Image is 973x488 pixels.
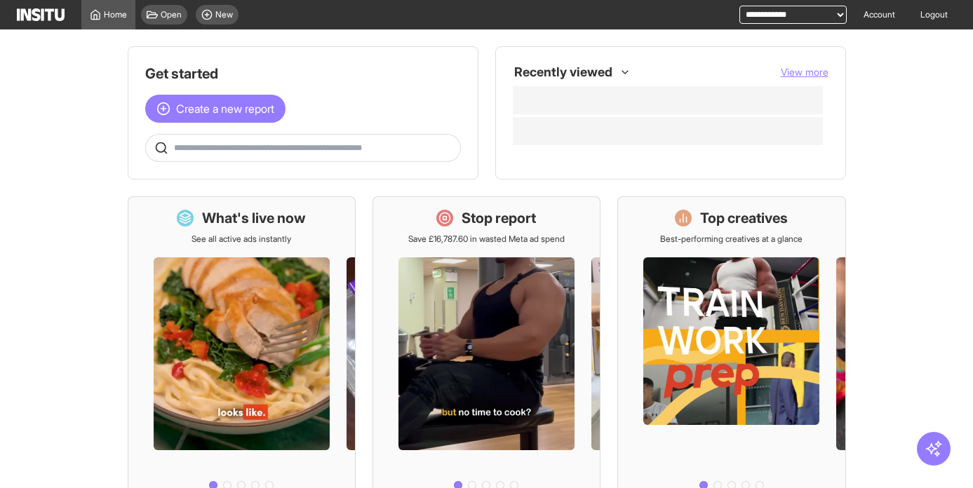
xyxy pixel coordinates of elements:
span: Create a new report [176,100,274,117]
span: Open [161,9,182,20]
button: Create a new report [145,95,286,123]
p: See all active ads instantly [192,233,291,245]
h1: What's live now [202,208,306,228]
p: Best-performing creatives at a glance [660,233,803,245]
button: View more [781,65,828,79]
span: View more [781,66,828,78]
span: New [215,9,233,20]
h1: Get started [145,64,461,83]
p: Save £16,787.60 in wasted Meta ad spend [408,233,565,245]
img: Logo [17,8,65,21]
h1: Stop report [462,208,536,228]
h1: Top creatives [700,208,788,228]
span: Home [104,9,127,20]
